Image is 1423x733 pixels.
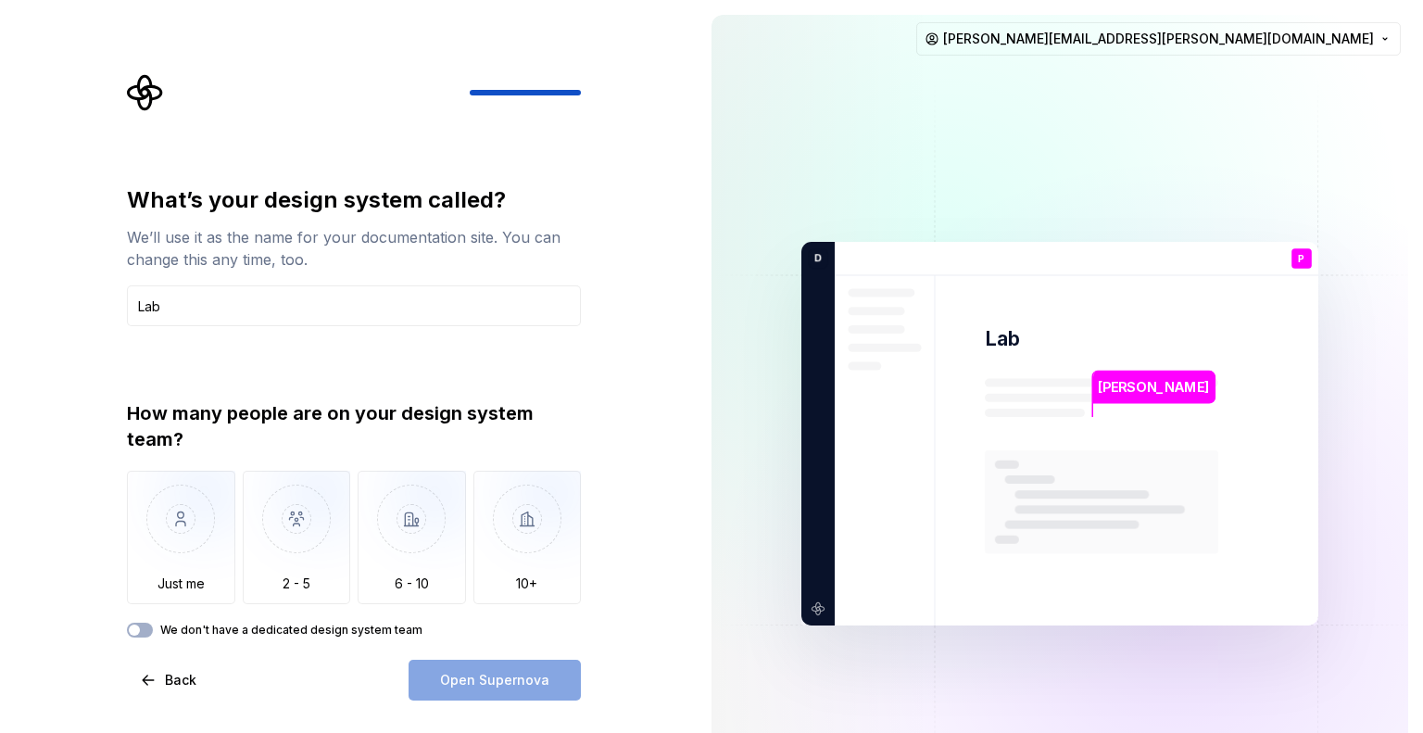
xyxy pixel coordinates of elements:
[127,285,581,326] input: Design system name
[127,74,164,111] svg: Supernova Logo
[1298,254,1304,264] p: P
[1098,377,1209,398] p: [PERSON_NAME]
[808,250,822,267] p: D
[916,22,1401,56] button: [PERSON_NAME][EMAIL_ADDRESS][PERSON_NAME][DOMAIN_NAME]
[160,623,422,638] label: We don't have a dedicated design system team
[165,671,196,689] span: Back
[127,226,581,271] div: We’ll use it as the name for your documentation site. You can change this any time, too.
[943,30,1374,48] span: [PERSON_NAME][EMAIL_ADDRESS][PERSON_NAME][DOMAIN_NAME]
[127,400,581,452] div: How many people are on your design system team?
[127,185,581,215] div: What’s your design system called?
[127,660,212,701] button: Back
[985,325,1021,352] p: Lab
